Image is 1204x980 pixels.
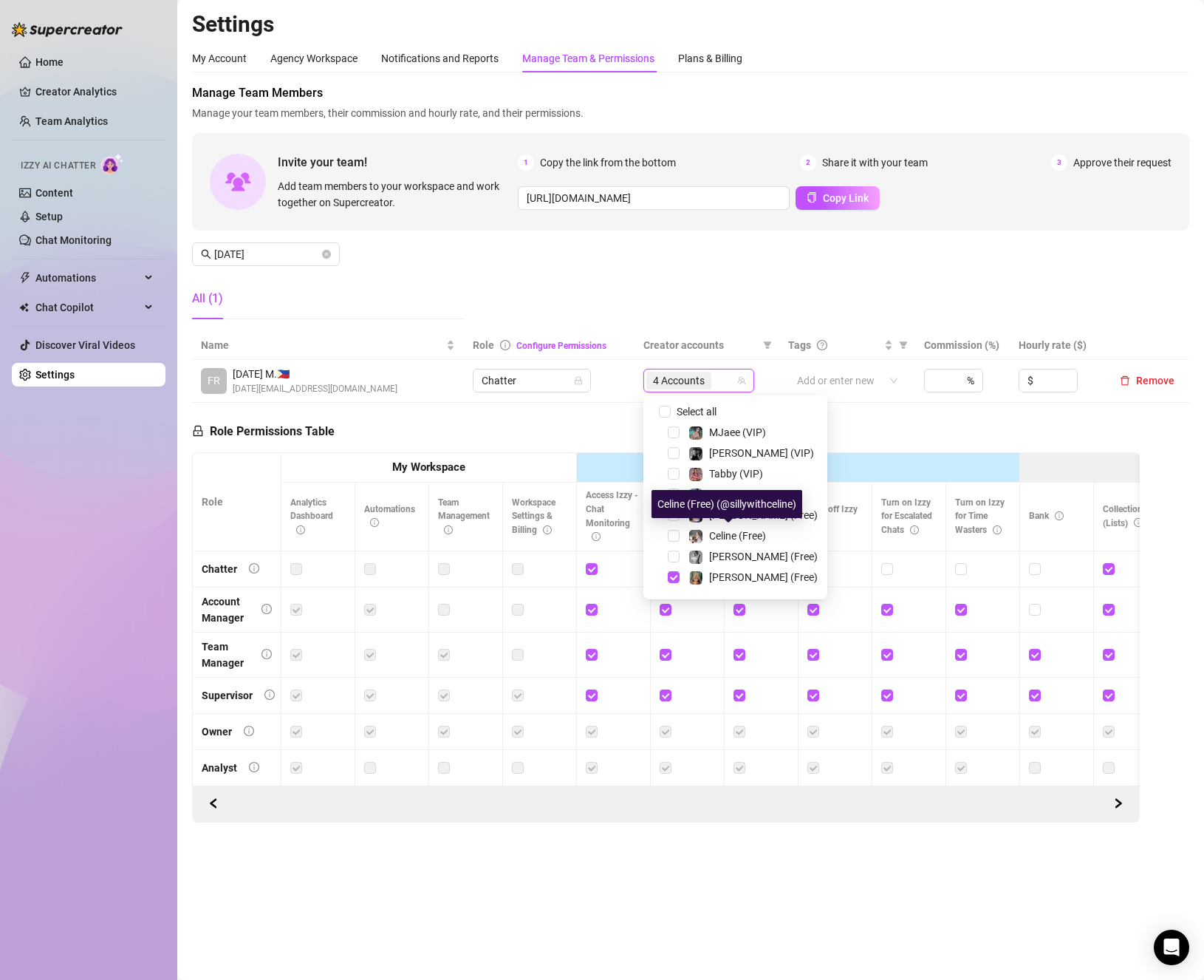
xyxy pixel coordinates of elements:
[737,376,746,385] span: team
[201,337,443,353] span: Name
[192,423,335,440] h5: Role Permissions Table
[1113,798,1123,809] span: right
[993,525,1002,534] span: info-circle
[381,50,499,67] div: Notifications and Reports
[12,22,123,37] img: logo-BBDzfeDw.svg
[249,762,259,772] span: info-circle
[35,115,108,127] a: Team Analytics
[807,192,817,203] span: copy
[796,186,880,210] button: Copy Link
[709,571,818,583] span: [PERSON_NAME] (Free)
[668,530,680,542] span: Select tree node
[689,468,702,481] img: Tabby (VIP)
[671,404,722,420] span: Select all
[101,153,124,174] img: AI Chatter
[290,497,333,536] span: Analytics Dashboard
[788,337,811,353] span: Tags
[678,50,742,67] div: Plans & Billing
[896,334,911,356] span: filter
[760,334,775,356] span: filter
[364,504,415,528] span: Automations
[709,530,766,542] span: Celine (Free)
[689,571,702,585] img: Ellie (Free)
[233,382,397,396] span: [DATE][EMAIL_ADDRESS][DOMAIN_NAME]
[543,525,552,534] span: info-circle
[208,798,219,809] span: left
[586,490,638,542] span: Access Izzy - Chat Monitoring
[689,489,702,502] img: Maddie (VIP)
[370,518,379,527] span: info-circle
[322,250,331,259] button: close-circle
[192,331,464,360] th: Name
[522,50,654,67] div: Manage Team & Permissions
[518,154,534,171] span: 1
[899,341,908,350] span: filter
[19,272,31,284] span: thunderbolt
[278,153,518,171] span: Invite your team!
[202,561,237,577] div: Chatter
[1010,331,1105,360] th: Hourly rate ($)
[202,724,232,740] div: Owner
[261,604,272,614] span: info-circle
[192,50,247,67] div: My Account
[202,593,250,626] div: Account Manager
[35,266,140,290] span: Automations
[1136,375,1174,387] span: Remove
[807,504,858,528] span: Turn off Izzy
[264,690,275,700] span: info-circle
[202,687,253,704] div: Supervisor
[709,447,814,459] span: [PERSON_NAME] (VIP)
[192,290,223,307] div: All (1)
[21,159,95,173] span: Izzy AI Chatter
[214,246,319,262] input: Search members
[208,372,220,389] span: FR
[1154,930,1189,965] div: Open Intercom Messenger
[1073,154,1171,171] span: Approve their request
[202,639,250,671] div: Team Manager
[202,760,237,776] div: Analyst
[915,331,1010,360] th: Commission (%)
[689,551,702,564] img: Kennedy (Free)
[817,340,827,350] span: question-circle
[392,460,465,474] strong: My Workspace
[278,178,512,211] span: Add team members to your workspace and work together on Supercreator.
[35,80,154,103] a: Creator Analytics
[1134,518,1143,527] span: info-circle
[244,726,254,736] span: info-circle
[881,497,932,536] span: Turn on Izzy for Escalated Chats
[1103,504,1147,528] span: Collections (Lists)
[233,366,397,382] span: [DATE] M. 🇵🇭
[473,339,494,351] span: Role
[709,551,818,562] span: [PERSON_NAME] (Free)
[444,525,453,534] span: info-circle
[668,551,680,562] span: Select tree node
[192,84,1189,102] span: Manage Team Members
[800,154,816,171] span: 2
[689,426,702,440] img: MJaee (VIP)
[653,372,705,389] span: 4 Accounts
[35,339,135,351] a: Discover Viral Videos
[270,50,358,67] div: Agency Workspace
[709,426,766,438] span: MJaee (VIP)
[910,525,919,534] span: info-circle
[955,497,1005,536] span: Turn on Izzy for Time Wasters
[35,187,73,199] a: Content
[592,532,601,541] span: info-circle
[35,369,75,381] a: Settings
[1120,375,1130,386] span: delete
[193,453,281,551] th: Role
[35,296,140,319] span: Chat Copilot
[1029,511,1064,521] span: Bank
[516,341,606,351] a: Configure Permissions
[1114,372,1180,389] button: Remove
[646,372,711,389] span: 4 Accounts
[1106,792,1130,816] button: Scroll Backward
[709,489,769,500] span: Maddie (VIP)
[261,649,272,659] span: info-circle
[482,370,582,392] span: Chatter
[540,154,676,171] span: Copy the link from the bottom
[438,497,490,536] span: Team Management
[192,10,1189,38] h2: Settings
[201,249,211,259] span: search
